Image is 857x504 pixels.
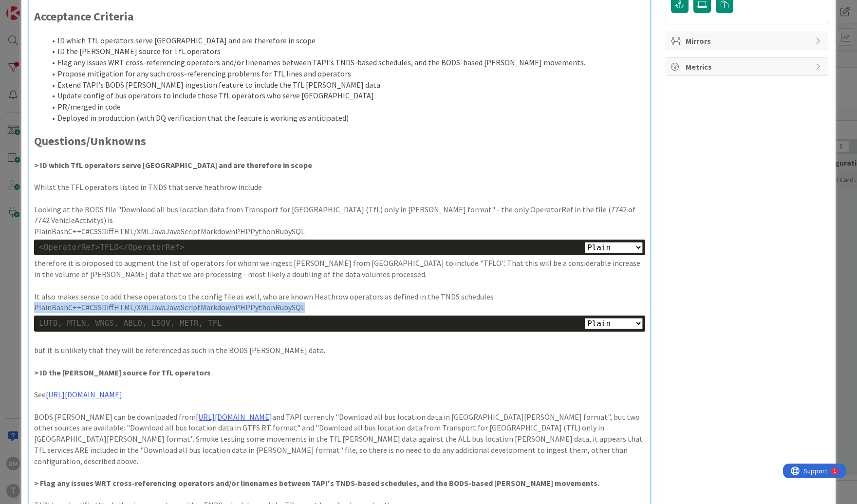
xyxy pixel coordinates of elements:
[39,318,640,329] div: LUTD, MTLN, WNGS, ABLO, LSOV, METR, TFL
[34,345,645,356] p: but it is unlikely that they will be referenced as such in the BODS [PERSON_NAME] data.
[51,4,53,12] div: 1
[46,390,122,399] a: [URL][DOMAIN_NAME]
[46,46,645,57] li: ID the [PERSON_NAME] source for TfL operators
[39,242,640,253] div: <OperatorRef>TFLO</OperatorRef>
[46,79,645,91] li: Extend TAPI's BODS [PERSON_NAME] ingestion feature to include the TfL [PERSON_NAME] data
[686,61,810,73] span: Metrics
[34,411,645,467] p: BODS [PERSON_NAME] can be downloaded from and TAPI currently "Download all bus location data in [...
[196,412,272,422] a: [URL][DOMAIN_NAME]
[46,35,645,46] li: ID which TfL operators serve [GEOGRAPHIC_DATA] and are therefore in scope
[46,112,645,124] li: Deployed in production (with DQ verification that the feature is working as anticipated)
[46,68,645,79] li: Propose mitigation for any such cross-referencing problems for TfL lines and operators
[46,101,645,112] li: PR/merged in code
[34,133,146,149] strong: Questions/Unknowns
[34,302,645,313] p: PlainBashC++C#CSSDiffHTML/XMLJavaJavaScriptMarkdownPHPPythonRubySQL
[46,57,645,68] li: Flag any issues WRT cross-referencing operators and/or linenames between TAPI's TNDS-based schedu...
[20,1,44,13] span: Support
[686,35,810,47] span: Mirrors
[34,9,133,24] strong: Acceptance Criteria
[34,258,645,280] p: therefore it is proposed to augment the list of operators for whom we ingest [PERSON_NAME] from [...
[34,204,645,226] p: Looking at the BODS file "Download all bus location data from Transport for [GEOGRAPHIC_DATA] (Tf...
[34,478,599,488] strong: > Flag any issues WRT cross-referencing operators and/or linenames between TAPI's TNDS-based sche...
[34,389,645,400] p: See
[34,291,645,302] p: It also makes sense to add these operators to the config file as well, who are known Heathrow ope...
[34,368,211,377] strong: > ID the [PERSON_NAME] source for TfL operators
[34,160,312,170] strong: > ID which TfL operators serve [GEOGRAPHIC_DATA] and are therefore in scope
[34,182,645,193] p: Whilst the TFL operators listed in TNDS that serve heathrow include
[46,90,645,101] li: Update config of bus operators to include those TfL operators who serve [GEOGRAPHIC_DATA]
[34,226,645,237] p: PlainBashC++C#CSSDiffHTML/XMLJavaJavaScriptMarkdownPHPPythonRubySQL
